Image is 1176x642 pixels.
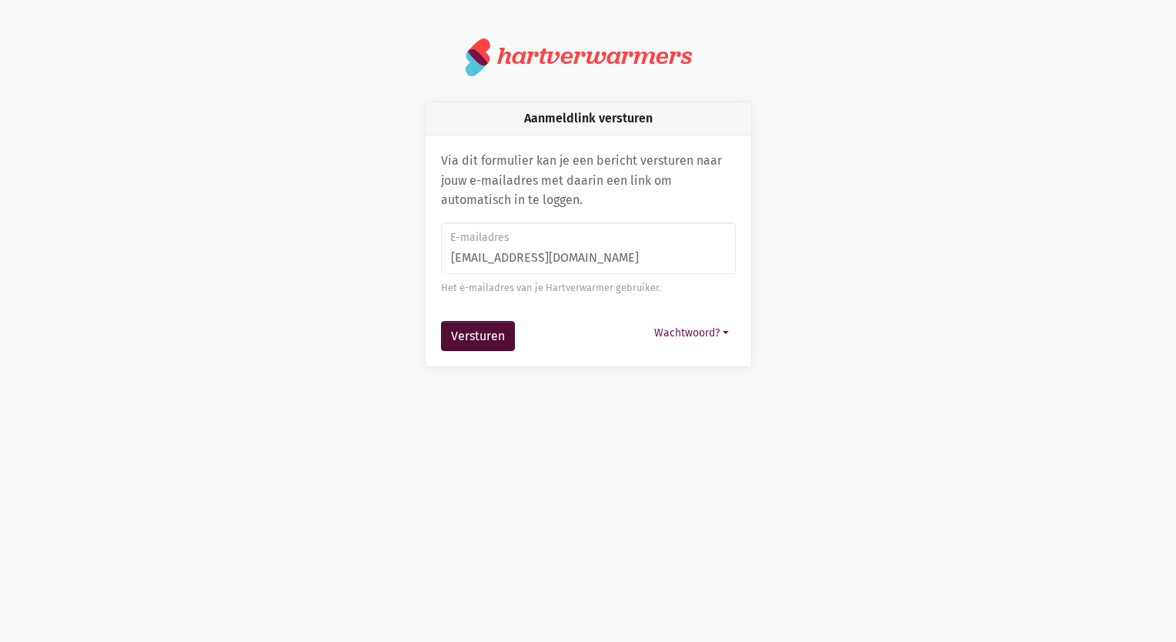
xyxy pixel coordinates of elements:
button: Versturen [441,321,515,352]
div: hartverwarmers [497,42,692,70]
form: Aanmeldlink versturen [441,222,736,352]
p: Via dit formulier kan je een bericht versturen naar jouw e-mailadres met daarin een link om autom... [441,151,736,210]
a: hartverwarmers [466,37,710,77]
label: E-mailadres [450,229,725,246]
div: Aanmeldlink versturen [426,102,751,135]
div: Het e-mailadres van je Hartverwarmer gebruiker. [441,280,736,296]
button: Wachtwoord? [647,321,736,345]
img: logo.svg [466,37,491,77]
